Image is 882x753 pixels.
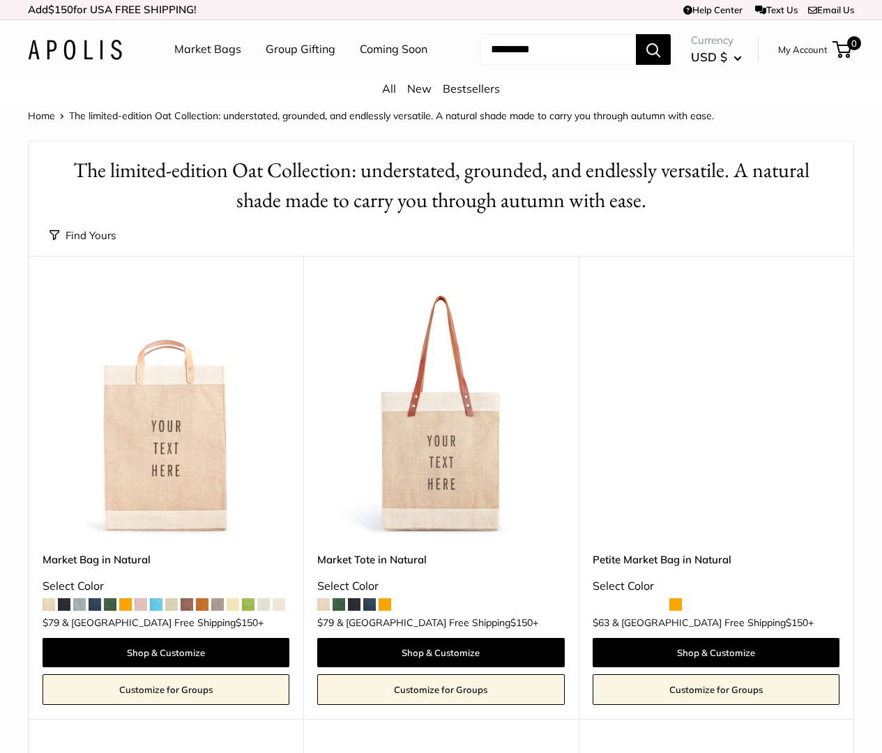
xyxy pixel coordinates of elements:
span: $150 [48,3,73,16]
span: & [GEOGRAPHIC_DATA] Free Shipping + [62,618,264,627]
span: $79 [43,616,59,629]
span: & [GEOGRAPHIC_DATA] Free Shipping + [337,618,538,627]
a: Market Bags [174,39,241,60]
a: Petite Market Bag in Natural [593,552,839,568]
a: Shop & Customize [317,638,564,667]
a: Market Bag in Natural [43,552,289,568]
a: Market Bag in NaturalMarket Bag in Natural [43,291,289,538]
nav: Breadcrumb [28,107,714,125]
a: Email Us [808,4,854,15]
img: Market Bag in Natural [43,291,289,538]
div: Select Color [593,576,839,597]
span: & [GEOGRAPHIC_DATA] Free Shipping + [612,618,814,627]
span: The limited-edition Oat Collection: understated, grounded, and endlessly versatile. A natural sha... [69,109,714,122]
a: Customize for Groups [317,674,564,705]
a: All [382,82,396,96]
span: $79 [317,616,334,629]
a: Group Gifting [266,39,335,60]
a: description_Make it yours with custom printed text.description_The Original Market bag in its 4 n... [317,291,564,538]
a: Market Tote in Natural [317,552,564,568]
img: Apolis [28,40,122,60]
a: 0 [834,41,851,58]
a: Bestsellers [443,82,500,96]
a: Coming Soon [360,39,427,60]
a: Customize for Groups [43,674,289,705]
span: Currency [691,31,742,50]
button: Find Yours [50,226,116,245]
a: Shop & Customize [43,638,289,667]
span: USD $ [691,50,727,64]
a: Home [28,109,55,122]
span: 0 [847,36,861,50]
div: Select Color [317,576,564,597]
a: Customize for Groups [593,674,839,705]
span: $150 [236,616,258,629]
span: $150 [510,616,533,629]
img: description_Make it yours with custom printed text. [317,291,564,538]
div: Select Color [43,576,289,597]
h1: The limited-edition Oat Collection: understated, grounded, and endlessly versatile. A natural sha... [50,155,832,215]
a: Help Center [683,4,743,15]
button: Search [636,34,671,65]
span: $63 [593,616,609,629]
a: Petite Market Bag in Naturaldescription_Effortless style that elevates every moment [593,291,839,538]
button: USD $ [691,46,742,68]
input: Search... [480,34,636,65]
a: My Account [778,41,828,58]
span: $150 [786,616,808,629]
a: New [407,82,432,96]
a: Text Us [755,4,798,15]
a: Shop & Customize [593,638,839,667]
